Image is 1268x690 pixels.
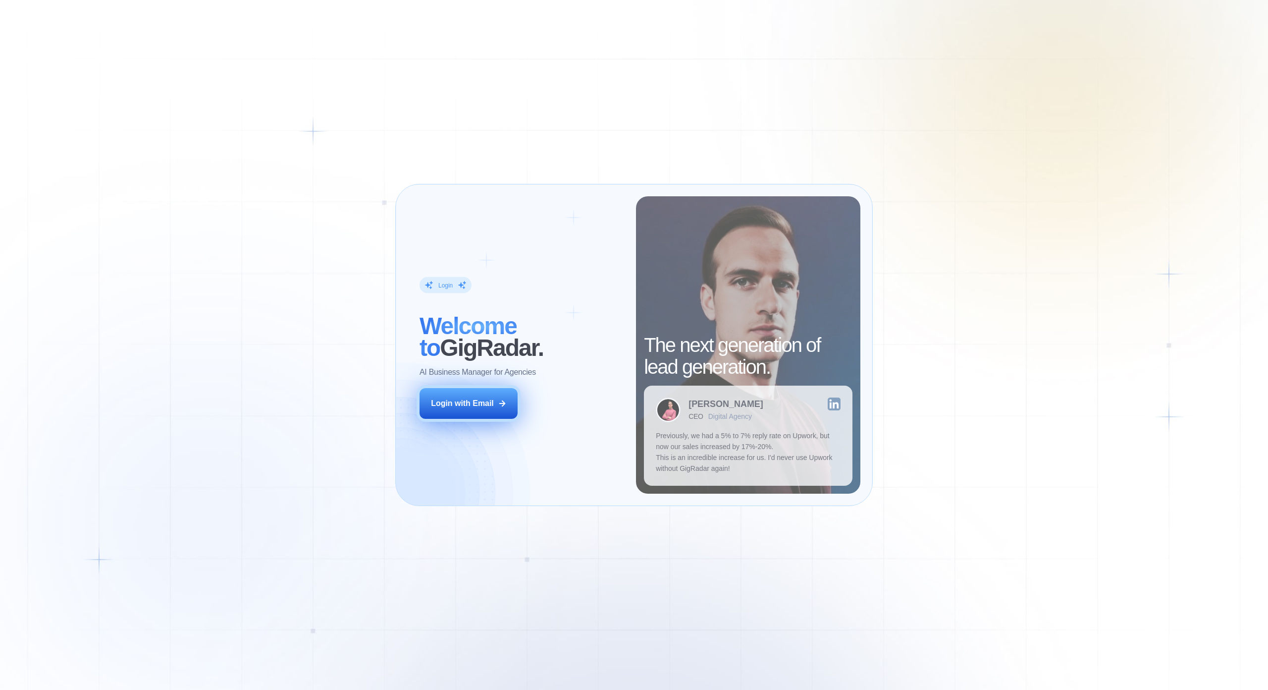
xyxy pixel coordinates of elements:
[688,400,763,408] div: [PERSON_NAME]
[656,430,840,474] p: Previously, we had a 5% to 7% reply rate on Upwork, but now our sales increased by 17%-20%. This ...
[420,315,624,358] h2: ‍ GigRadar.
[708,412,752,420] div: Digital Agency
[420,366,536,377] p: AI Business Manager for Agencies
[431,398,494,409] div: Login with Email
[420,388,518,419] button: Login with Email
[644,334,852,378] h2: The next generation of lead generation.
[688,412,703,420] div: CEO
[438,281,453,289] div: Login
[420,312,517,360] span: Welcome to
